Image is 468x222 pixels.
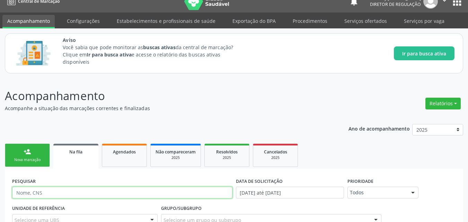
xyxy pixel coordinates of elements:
[161,203,202,214] label: Grupo/Subgrupo
[156,149,196,155] span: Não compareceram
[370,1,421,7] span: Diretor de regulação
[264,149,287,155] span: Cancelados
[156,155,196,160] div: 2025
[258,155,293,160] div: 2025
[14,38,53,69] img: Imagem de CalloutCard
[12,203,65,214] label: UNIDADE DE REFERÊNCIA
[210,155,244,160] div: 2025
[399,15,449,27] a: Serviços por vaga
[87,51,132,58] strong: Ir para busca ativa
[112,15,220,27] a: Estabelecimentos e profissionais de saúde
[10,157,45,162] div: Nova marcação
[63,36,246,44] span: Aviso
[339,15,392,27] a: Serviços ofertados
[350,189,404,196] span: Todos
[5,87,326,105] p: Acompanhamento
[228,15,281,27] a: Exportação do BPA
[236,176,283,187] label: DATA DE SOLICITAÇÃO
[113,149,136,155] span: Agendados
[425,98,461,109] button: Relatórios
[216,149,238,155] span: Resolvidos
[143,44,175,51] strong: buscas ativas
[348,124,410,133] p: Ano de acompanhamento
[394,46,454,60] button: Ir para busca ativa
[2,15,55,28] a: Acompanhamento
[12,187,232,198] input: Nome, CNS
[288,15,332,27] a: Procedimentos
[24,148,31,156] div: person_add
[347,176,373,187] label: Prioridade
[12,176,36,187] label: PESQUISAR
[63,44,246,65] p: Você sabia que pode monitorar as da central de marcação? Clique em e acesse o relatório das busca...
[69,149,82,155] span: Na fila
[402,50,446,57] span: Ir para busca ativa
[236,187,344,198] input: Selecione um intervalo
[5,105,326,112] p: Acompanhe a situação das marcações correntes e finalizadas
[62,15,105,27] a: Configurações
